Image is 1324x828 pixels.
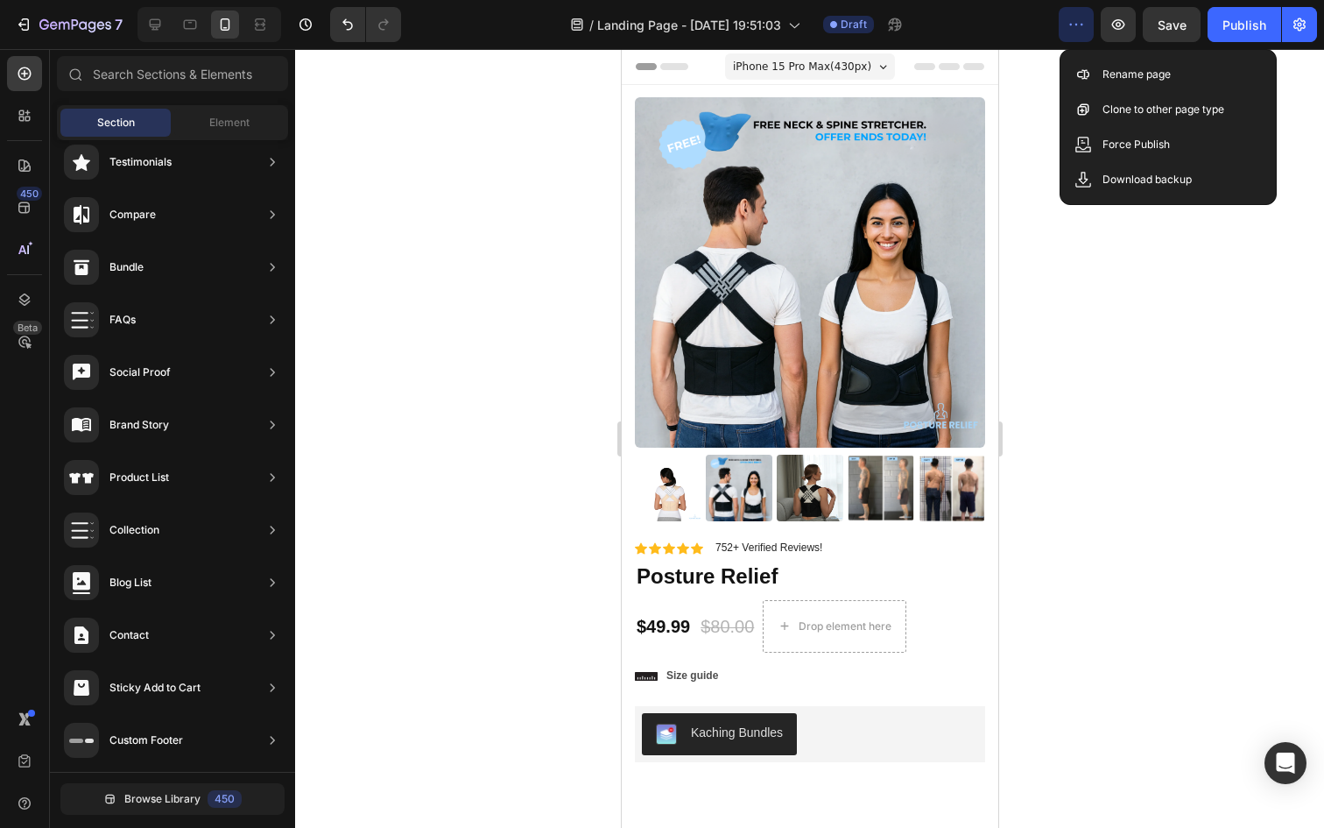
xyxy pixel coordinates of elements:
[330,7,401,42] div: Undo/Redo
[589,16,594,34] span: /
[1208,7,1281,42] button: Publish
[109,153,172,171] div: Testimonials
[109,206,156,223] div: Compare
[1102,136,1170,153] p: Force Publish
[109,521,159,539] div: Collection
[1102,101,1224,118] p: Clone to other page type
[208,790,242,808] div: 450
[13,321,42,335] div: Beta
[7,7,130,42] button: 7
[97,115,135,131] span: Section
[841,17,867,32] span: Draft
[1264,742,1306,784] div: Open Intercom Messenger
[622,49,998,828] iframe: Design area
[1158,18,1187,32] span: Save
[109,626,149,644] div: Contact
[1143,7,1201,42] button: Save
[1102,66,1171,83] p: Rename page
[60,783,285,815] button: Browse Library450
[109,574,151,591] div: Blog List
[109,469,169,486] div: Product List
[1222,16,1266,34] div: Publish
[109,416,169,434] div: Brand Story
[109,311,136,329] div: FAQs
[109,364,171,381] div: Social Proof
[209,115,250,131] span: Element
[109,732,183,749] div: Custom Footer
[109,679,201,697] div: Sticky Add to Cart
[109,258,144,276] div: Bundle
[597,16,781,34] span: Landing Page - [DATE] 19:51:03
[57,56,288,91] input: Search Sections & Elements
[1102,171,1192,188] p: Download backup
[115,14,123,35] p: 7
[17,187,42,201] div: 450
[124,791,201,807] span: Browse Library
